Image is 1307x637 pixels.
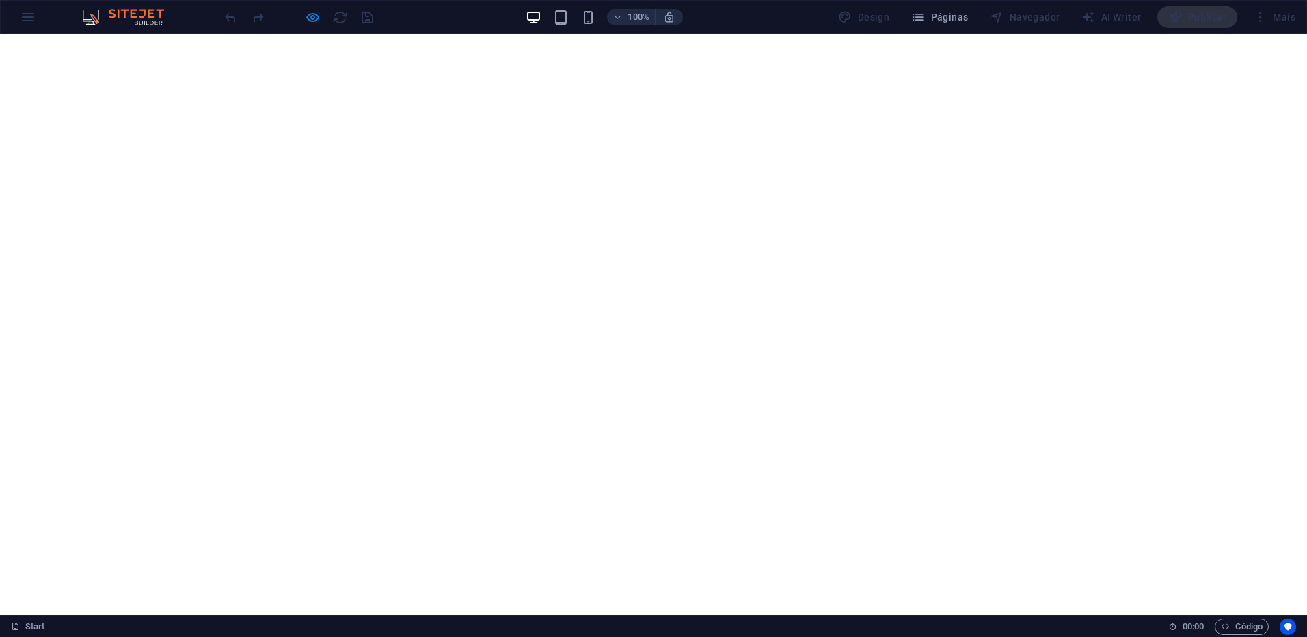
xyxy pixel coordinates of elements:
[607,9,656,25] button: 100%
[11,619,45,635] a: Clique para cancelar a seleção. Clique duas vezes para abrir as Páginas
[663,11,675,23] i: Ao redimensionar, ajusta automaticamente o nível de zoom para caber no dispositivo escolhido.
[79,9,181,25] img: Editor Logo
[1215,619,1269,635] button: Código
[1280,619,1296,635] button: Usercentrics
[1168,619,1204,635] h6: Tempo de sessão
[1183,619,1204,635] span: 00 00
[628,9,649,25] h6: 100%
[1221,619,1263,635] span: Código
[911,10,968,24] span: Páginas
[1192,621,1194,632] span: :
[906,6,973,28] button: Páginas
[833,6,895,28] div: Design (Ctrl+Alt+Y)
